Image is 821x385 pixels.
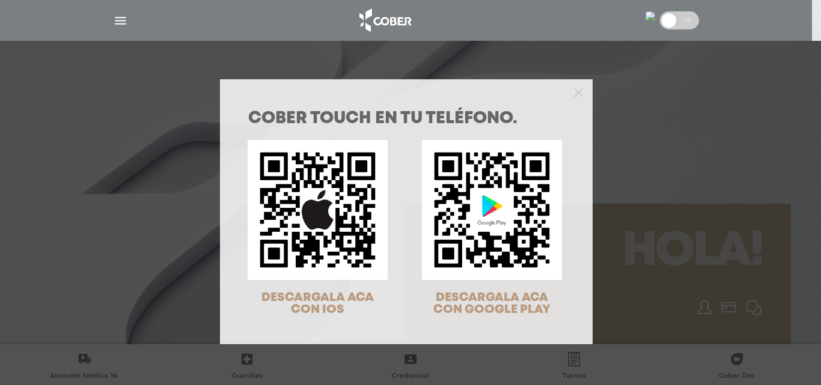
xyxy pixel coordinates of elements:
span: DESCARGALA ACA CON GOOGLE PLAY [433,292,551,315]
img: qr-code [422,140,562,280]
button: Close [574,86,583,97]
img: qr-code [248,140,388,280]
h1: COBER TOUCH en tu teléfono. [248,111,564,127]
span: DESCARGALA ACA CON IOS [261,292,374,315]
